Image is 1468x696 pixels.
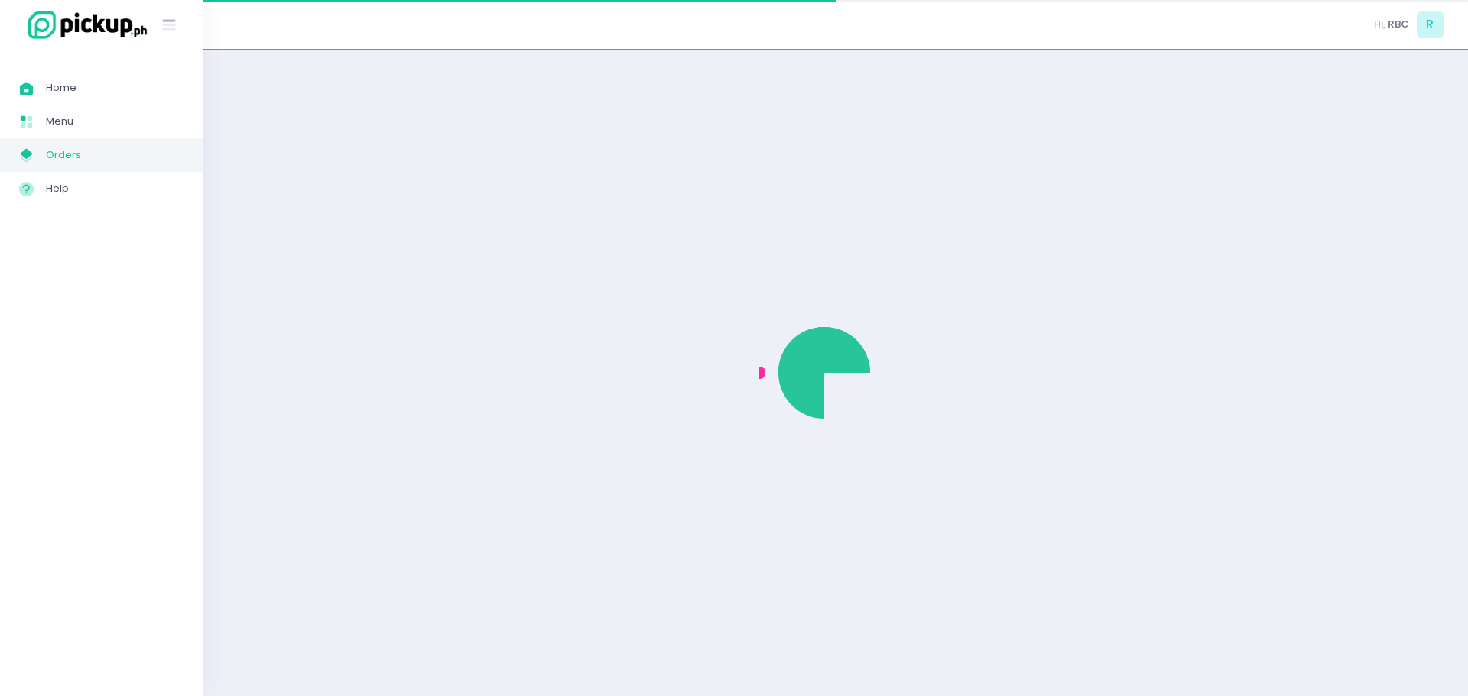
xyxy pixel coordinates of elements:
[46,78,183,98] span: Home
[1417,11,1444,38] span: R
[1374,17,1385,32] span: Hi,
[46,112,183,131] span: Menu
[46,179,183,199] span: Help
[19,8,149,41] img: logo
[46,145,183,165] span: Orders
[1388,17,1409,32] span: RBC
